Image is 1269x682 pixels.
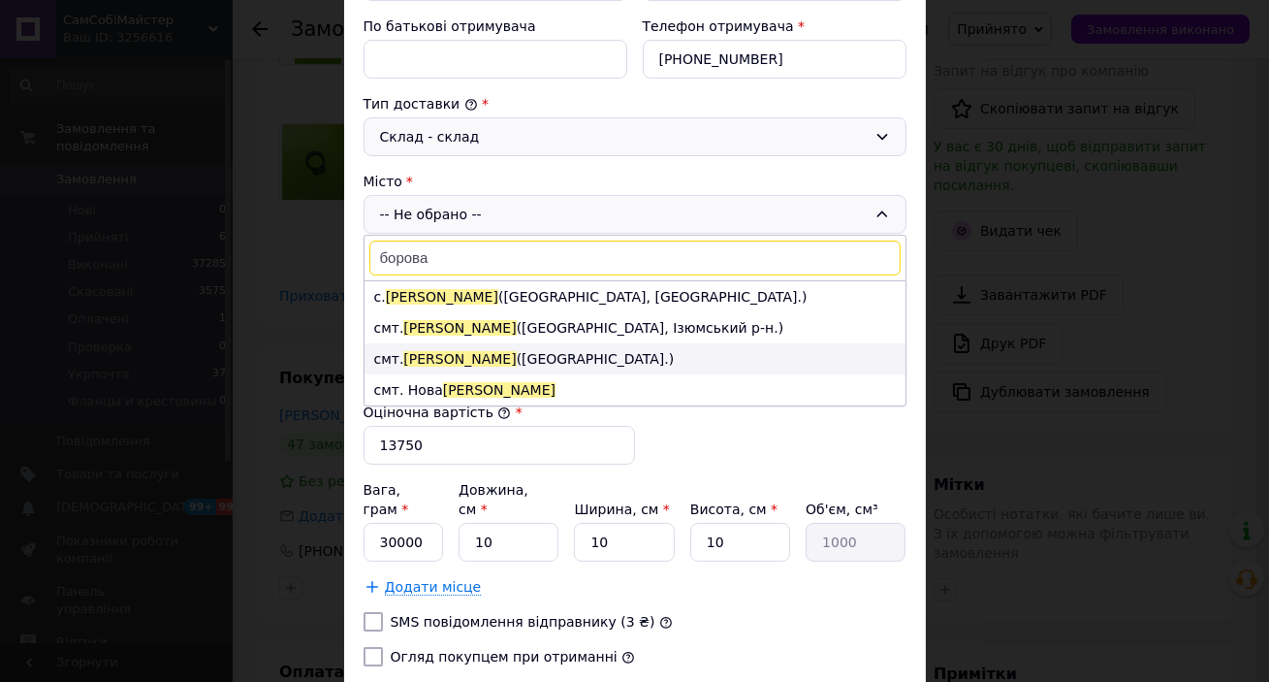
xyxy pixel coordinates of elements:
label: Довжина, см [459,482,528,517]
li: смт. ([GEOGRAPHIC_DATA], Ізюмський р-н.) [365,312,905,343]
li: смт. ([GEOGRAPHIC_DATA].) [365,343,905,374]
input: Знайти [369,241,901,276]
div: Місто [364,172,906,191]
span: Додати місце [385,579,482,596]
label: Телефон отримувача [643,18,794,34]
label: Оціночна вартість [364,405,512,420]
span: [PERSON_NAME] [403,320,516,336]
li: с. ([GEOGRAPHIC_DATA], [GEOGRAPHIC_DATA].) [365,281,905,312]
label: SMS повідомлення відправнику (3 ₴) [391,614,655,630]
span: [PERSON_NAME] [443,382,555,398]
div: -- Не обрано -- [364,195,906,234]
label: Огляд покупцем при отриманні [391,649,618,665]
label: По батькові отримувача [364,18,536,34]
span: [PERSON_NAME] [386,289,498,305]
label: Висота, см [690,502,777,517]
span: [PERSON_NAME] [403,351,516,367]
div: Тип доставки [364,94,906,114]
div: Об'єм, см³ [806,500,905,519]
label: Вага, грам [364,482,409,517]
input: +380 [643,40,906,79]
li: смт. Нова [365,374,905,406]
div: Склад - склад [380,126,867,147]
label: Ширина, см [574,502,669,517]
